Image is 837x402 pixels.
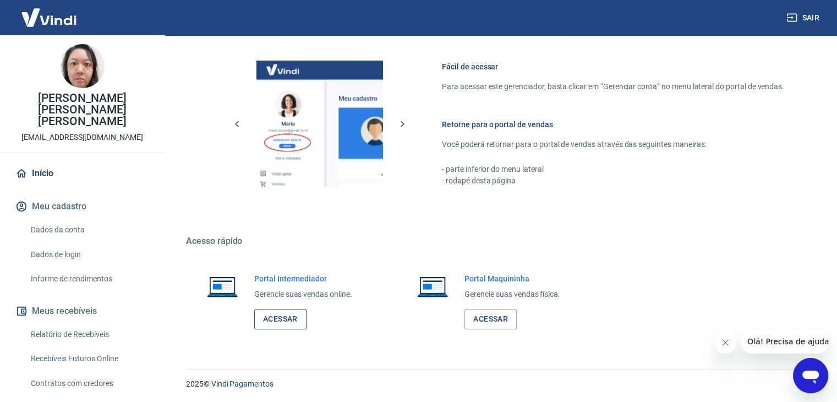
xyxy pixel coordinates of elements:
h6: Fácil de acessar [442,61,784,72]
button: Sair [784,8,824,28]
img: Vindi [13,1,85,34]
img: Imagem de um notebook aberto [199,273,245,300]
button: Meus recebíveis [13,299,151,323]
a: Contratos com credores [26,372,151,395]
h5: Acesso rápido [186,236,811,247]
a: Vindi Pagamentos [211,379,273,388]
img: Imagem de um notebook aberto [409,273,456,300]
p: Para acessar este gerenciador, basta clicar em “Gerenciar conta” no menu lateral do portal de ven... [442,81,784,93]
a: Acessar [464,309,517,329]
img: a3b2c65e-64e8-4056-8ebb-f0929d05558c.jpeg [61,44,105,88]
iframe: Botão para abrir a janela de mensagens [793,358,828,393]
a: Informe de rendimentos [26,268,151,290]
h6: Retorne para o portal de vendas [442,119,784,130]
a: Início [13,161,151,186]
a: Dados de login [26,243,151,266]
p: - parte inferior do menu lateral [442,164,784,175]
p: - rodapé desta página [442,175,784,187]
p: Você poderá retornar para o portal de vendas através das seguintes maneiras: [442,139,784,150]
span: Olá! Precisa de ajuda? [7,8,92,17]
p: Gerencie suas vendas online. [254,289,352,300]
p: [PERSON_NAME] [PERSON_NAME] [PERSON_NAME] [9,93,156,127]
button: Meu cadastro [13,194,151,219]
a: Acessar [254,309,307,329]
iframe: Fechar mensagem [714,332,736,354]
h6: Portal Intermediador [254,273,352,284]
iframe: Mensagem da empresa [741,329,828,354]
a: Dados da conta [26,219,151,241]
a: Recebíveis Futuros Online [26,347,151,370]
h6: Portal Maquininha [464,273,560,284]
img: Imagem da dashboard mostrando o botão de gerenciar conta na sidebar no lado esquerdo [256,61,383,187]
p: Gerencie suas vendas física. [464,289,560,300]
a: Relatório de Recebíveis [26,323,151,346]
p: 2025 © [186,378,811,390]
p: [EMAIL_ADDRESS][DOMAIN_NAME] [21,132,143,143]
